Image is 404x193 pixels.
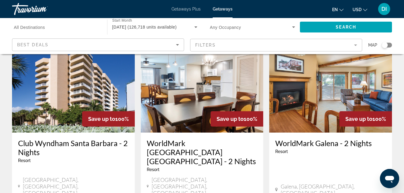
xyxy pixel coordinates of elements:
[353,7,362,12] span: USD
[332,7,338,12] span: en
[112,25,177,29] span: [DATE] (126,718 units available)
[17,42,48,47] span: Best Deals
[300,22,392,32] button: Search
[17,41,179,48] mat-select: Sort by
[380,169,399,188] iframe: Button to launch messaging window
[18,158,31,163] span: Resort
[339,111,392,127] div: 100%
[12,36,135,133] img: 3871E01X.jpg
[171,7,201,11] a: Getaways Plus
[353,5,367,14] button: Change currency
[88,116,115,122] span: Save up to
[376,3,392,15] button: User Menu
[211,111,263,127] div: 100%
[217,116,244,122] span: Save up to
[14,25,45,30] span: All Destinations
[210,25,241,30] span: Any Occupancy
[213,7,233,11] a: Getaways
[12,1,72,17] a: Travorium
[112,19,132,23] span: Start Month
[269,36,392,133] img: 7199I01X.jpg
[147,167,159,172] span: Resort
[332,5,344,14] button: Change language
[275,139,386,148] a: WorldMark Galena - 2 Nights
[190,38,362,52] button: Filter
[147,139,258,166] a: WorldMark [GEOGRAPHIC_DATA] [GEOGRAPHIC_DATA] - 2 Nights
[368,41,377,49] span: Map
[345,116,372,122] span: Save up to
[381,6,387,12] span: DI
[336,25,356,29] span: Search
[18,139,129,157] a: Club Wyndham Santa Barbara - 2 Nights
[82,111,135,127] div: 100%
[275,149,288,154] span: Resort
[141,36,264,133] img: 5945I01X.jpg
